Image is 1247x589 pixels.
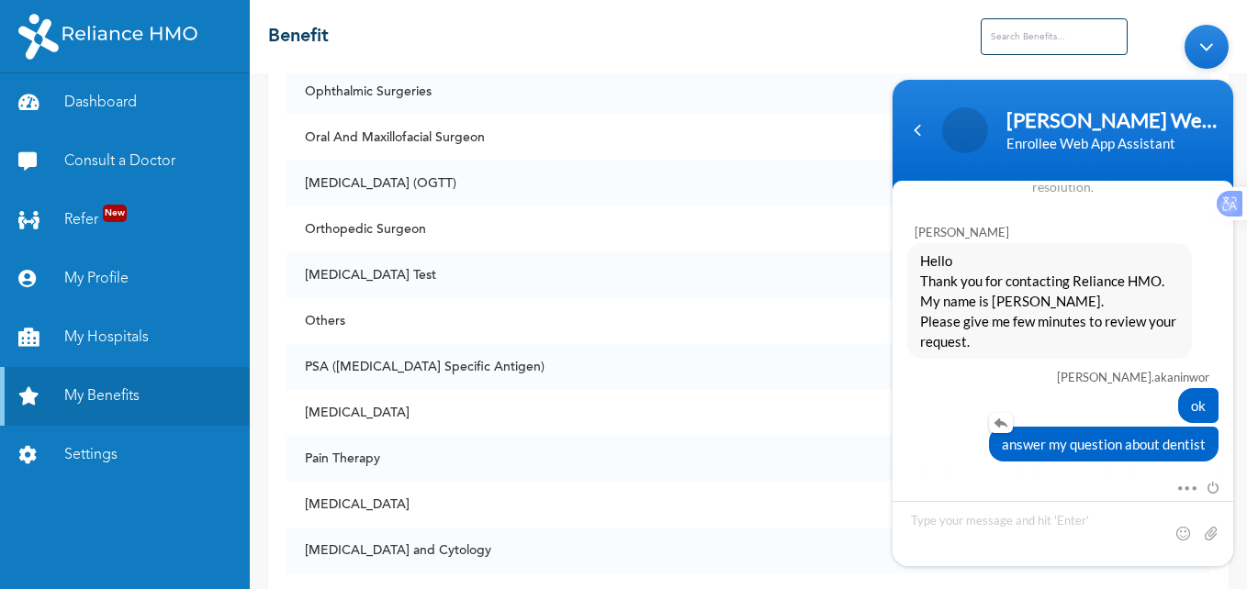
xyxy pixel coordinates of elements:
[286,390,923,436] td: [MEDICAL_DATA]
[103,205,127,222] span: New
[286,298,923,344] td: Others
[286,528,923,573] td: [MEDICAL_DATA] and Cytology
[286,344,923,390] td: PSA ([MEDICAL_DATA] Specific Antigen)
[286,482,923,528] td: [MEDICAL_DATA]
[286,115,923,161] td: Oral And Maxillofacial Surgeon
[286,252,923,298] td: [MEDICAL_DATA] Test
[286,436,923,482] td: Pain Therapy
[286,206,923,252] td: Orthopedic Surgeon
[18,14,197,60] img: RelianceHMO's Logo
[286,69,923,115] td: Ophthalmic Surgeries
[268,23,329,50] h2: Benefit
[883,16,1242,575] iframe: SalesIQ Chatwindow
[286,161,923,206] td: [MEDICAL_DATA] (OGTT)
